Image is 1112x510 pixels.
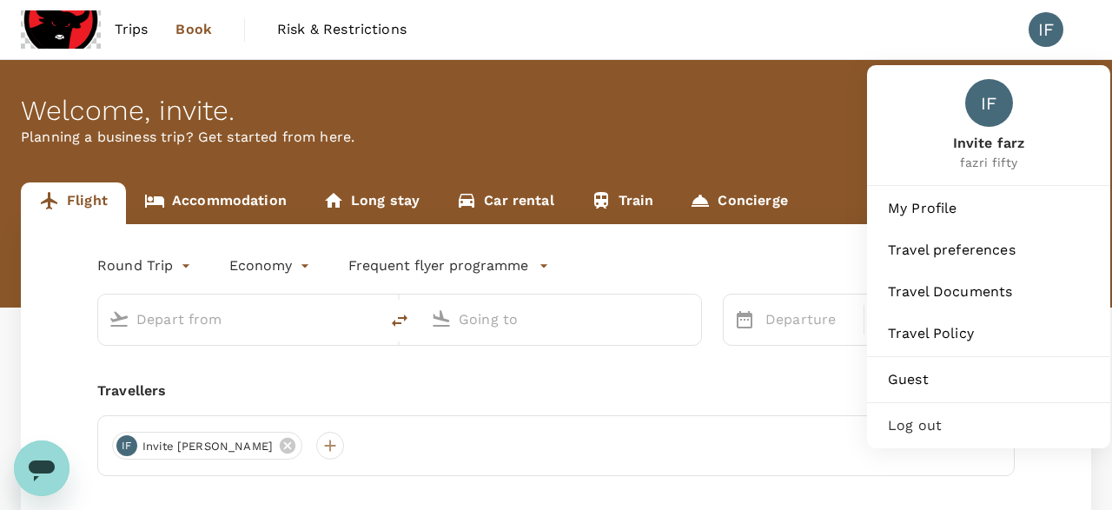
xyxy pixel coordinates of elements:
div: IF [116,435,137,456]
div: Log out [874,407,1103,445]
p: Planning a business trip? Get started from here. [21,127,1091,148]
a: My Profile [874,189,1103,228]
button: Open [689,317,692,321]
div: Travellers [97,381,1015,401]
a: Travel Policy [874,315,1103,353]
span: Trips [115,19,149,40]
div: IF [1029,12,1063,47]
span: Travel Documents [888,281,1089,302]
div: Round Trip [97,252,195,280]
button: Frequent flyer programme [348,255,549,276]
button: Open [367,317,370,321]
img: fazri fifty [21,10,101,49]
span: Travel Policy [888,323,1089,344]
a: Long stay [305,182,438,224]
a: Guest [874,361,1103,399]
div: IFinvite [PERSON_NAME] [112,432,302,460]
button: delete [379,300,420,341]
iframe: Button to launch messaging window [14,440,69,496]
p: Departure [765,309,853,330]
span: Guest [888,369,1089,390]
a: Travel preferences [874,231,1103,269]
span: Log out [888,415,1089,436]
input: Depart from [136,306,342,333]
span: invite [PERSON_NAME] [132,438,283,455]
a: Travel Documents [874,273,1103,311]
span: Invite farz [953,134,1025,154]
div: Welcome , invite . [21,95,1091,127]
span: fazri fifty [953,154,1025,171]
p: Frequent flyer programme [348,255,528,276]
a: Train [573,182,672,224]
span: My Profile [888,198,1089,219]
span: Book [175,19,212,40]
span: Travel preferences [888,240,1089,261]
input: Going to [459,306,665,333]
a: Accommodation [126,182,305,224]
div: Economy [229,252,314,280]
a: Car rental [438,182,573,224]
a: Flight [21,182,126,224]
span: Risk & Restrictions [277,19,407,40]
a: Concierge [672,182,805,224]
div: IF [965,79,1013,127]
